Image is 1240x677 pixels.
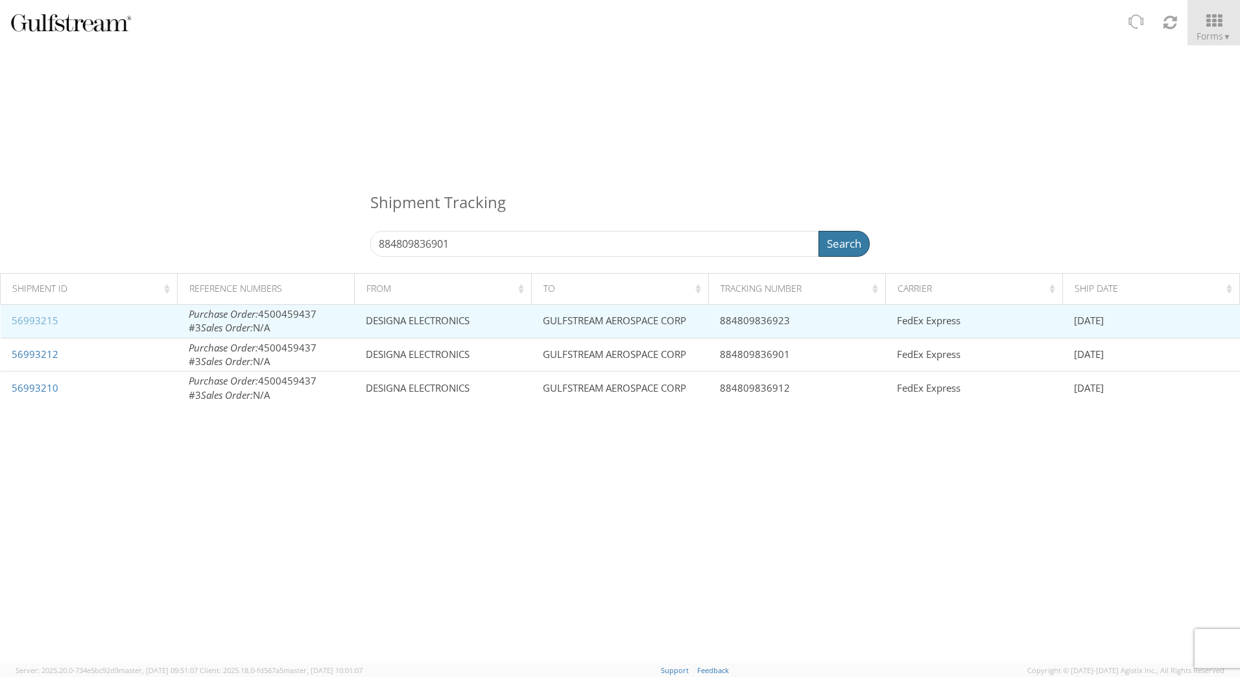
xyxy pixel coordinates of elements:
i: Purchase Order: [189,307,258,320]
span: Client: 2025.18.0-fd567a5 [200,665,363,675]
td: 4500459437 #3 N/A [178,338,355,372]
button: Search [818,231,870,257]
div: Carrier [898,282,1059,295]
span: Copyright © [DATE]-[DATE] Agistix Inc., All Rights Reserved [1027,665,1224,676]
span: Server: 2025.20.0-734e5bc92d9 [16,665,198,675]
div: To [543,282,705,295]
span: master, [DATE] 10:01:07 [283,665,363,675]
span: FedEx Express [897,381,960,394]
a: 56993215 [12,314,58,327]
div: Reference Numbers [189,282,351,295]
span: 884809836901 [720,348,790,361]
a: Support [661,665,689,675]
div: Tracking Number [721,282,882,295]
span: 884809836912 [720,381,790,394]
span: GULFSTREAM AEROSPACE CORP [543,381,686,394]
i: Sales Order: [201,388,253,401]
td: [DATE] [1063,338,1240,372]
span: DESIGNA ELECTRONICS [366,348,470,361]
div: Ship Date [1075,282,1236,295]
h3: Shipment Tracking [370,174,870,230]
a: 56993212 [12,348,58,361]
div: From [366,282,528,295]
span: ▼ [1223,31,1231,42]
span: Forms [1197,30,1231,42]
span: DESIGNA ELECTRONICS [366,314,470,327]
td: 4500459437 #3 N/A [178,372,355,405]
td: 4500459437 #3 N/A [178,304,355,338]
td: [DATE] [1063,372,1240,405]
span: FedEx Express [897,348,960,361]
a: 56993210 [12,381,58,394]
span: GULFSTREAM AEROSPACE CORP [543,348,686,361]
span: DESIGNA ELECTRONICS [366,381,470,394]
div: Shipment Id [12,282,174,295]
i: Sales Order: [201,321,253,334]
i: Purchase Order: [189,341,258,354]
a: Feedback [697,665,729,675]
img: gulfstream-logo-030f482cb65ec2084a9d.png [10,12,132,34]
input: Enter the Reference Number, Pro Number, Bill of Lading, or Agistix Number (at least 4 chars) [370,231,819,257]
i: Purchase Order: [189,374,258,387]
span: FedEx Express [897,314,960,327]
span: GULFSTREAM AEROSPACE CORP [543,314,686,327]
span: master, [DATE] 09:51:07 [119,665,198,675]
i: Sales Order: [201,355,253,368]
span: 884809836923 [720,314,790,327]
td: [DATE] [1063,304,1240,338]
